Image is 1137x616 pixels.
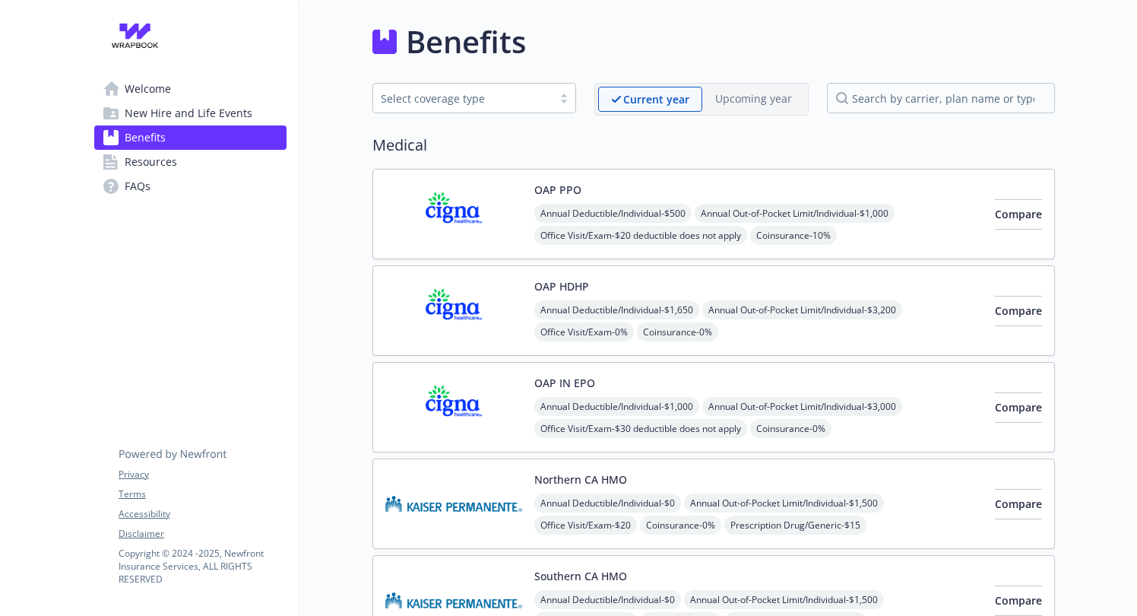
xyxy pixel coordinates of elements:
img: CIGNA carrier logo [385,182,522,246]
a: Accessibility [119,507,286,521]
span: Coinsurance - 0% [640,516,721,535]
p: Current year [623,91,689,107]
h1: Benefits [406,19,526,65]
a: Benefits [94,125,287,150]
div: Select coverage type [381,90,545,106]
span: Coinsurance - 0% [637,322,718,341]
button: Northern CA HMO [534,472,627,487]
span: Benefits [125,125,166,150]
button: Compare [995,199,1042,230]
button: OAP PPO [534,182,581,198]
span: Welcome [125,77,171,101]
span: Resources [125,150,177,174]
span: Compare [995,497,1042,511]
a: Welcome [94,77,287,101]
span: Office Visit/Exam - $20 [534,516,637,535]
span: Office Visit/Exam - 0% [534,322,634,341]
input: search by carrier, plan name or type [827,83,1055,113]
span: Office Visit/Exam - $20 deductible does not apply [534,226,747,245]
img: CIGNA carrier logo [385,278,522,343]
a: Disclaimer [119,527,286,541]
button: Compare [995,489,1042,519]
span: Compare [995,400,1042,414]
span: Annual Deductible/Individual - $1,650 [534,300,699,319]
span: Compare [995,207,1042,221]
img: CIGNA carrier logo [385,375,522,440]
a: Privacy [119,468,286,481]
span: New Hire and Life Events [125,101,252,125]
span: Coinsurance - 10% [750,226,837,245]
span: Coinsurance - 0% [750,419,831,438]
p: Upcoming year [715,90,792,106]
button: Compare [995,392,1042,423]
button: Compare [995,296,1042,326]
span: Upcoming year [702,87,805,112]
span: Compare [995,303,1042,318]
span: Annual Deductible/Individual - $0 [534,590,681,609]
a: FAQs [94,174,287,198]
span: Annual Out-of-Pocket Limit/Individual - $1,500 [684,494,884,513]
h2: Medical [372,134,1055,157]
span: Annual Out-of-Pocket Limit/Individual - $3,000 [702,397,902,416]
button: Southern CA HMO [534,568,627,584]
button: OAP HDHP [534,278,589,294]
span: Office Visit/Exam - $30 deductible does not apply [534,419,747,438]
img: Kaiser Permanente Insurance Company carrier logo [385,472,522,536]
p: Copyright © 2024 - 2025 , Newfront Insurance Services, ALL RIGHTS RESERVED [119,547,286,586]
a: New Hire and Life Events [94,101,287,125]
span: Annual Deductible/Individual - $1,000 [534,397,699,416]
button: Compare [995,586,1042,616]
span: Annual Deductible/Individual - $0 [534,494,681,513]
button: OAP IN EPO [534,375,595,391]
span: Compare [995,593,1042,608]
span: Annual Out-of-Pocket Limit/Individual - $1,500 [684,590,884,609]
a: Terms [119,487,286,501]
a: Resources [94,150,287,174]
span: Annual Deductible/Individual - $500 [534,204,692,223]
span: Annual Out-of-Pocket Limit/Individual - $3,200 [702,300,902,319]
span: Annual Out-of-Pocket Limit/Individual - $1,000 [695,204,895,223]
span: Prescription Drug/Generic - $15 [724,516,866,535]
span: FAQs [125,174,150,198]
